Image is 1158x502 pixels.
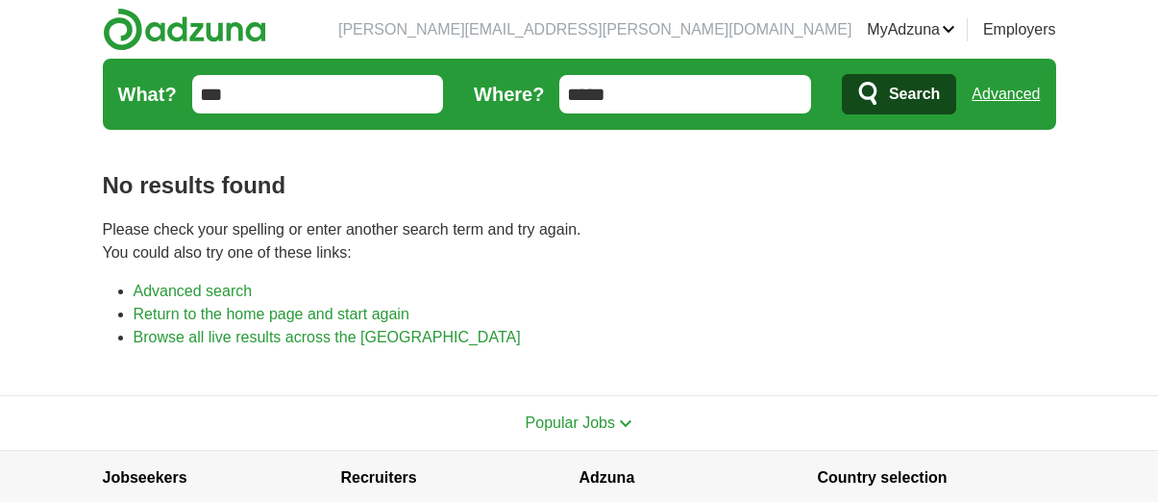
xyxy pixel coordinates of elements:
[103,218,1056,264] p: Please check your spelling or enter another search term and try again. You could also try one of ...
[134,329,521,345] a: Browse all live results across the [GEOGRAPHIC_DATA]
[983,18,1056,41] a: Employers
[842,74,956,114] button: Search
[134,306,409,322] a: Return to the home page and start again
[867,18,955,41] a: MyAdzuna
[338,18,851,41] li: [PERSON_NAME][EMAIL_ADDRESS][PERSON_NAME][DOMAIN_NAME]
[118,80,177,109] label: What?
[526,414,615,431] span: Popular Jobs
[619,419,632,428] img: toggle icon
[474,80,544,109] label: Where?
[103,168,1056,203] h1: No results found
[134,283,253,299] a: Advanced search
[103,8,266,51] img: Adzuna logo
[972,75,1040,113] a: Advanced
[889,75,940,113] span: Search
